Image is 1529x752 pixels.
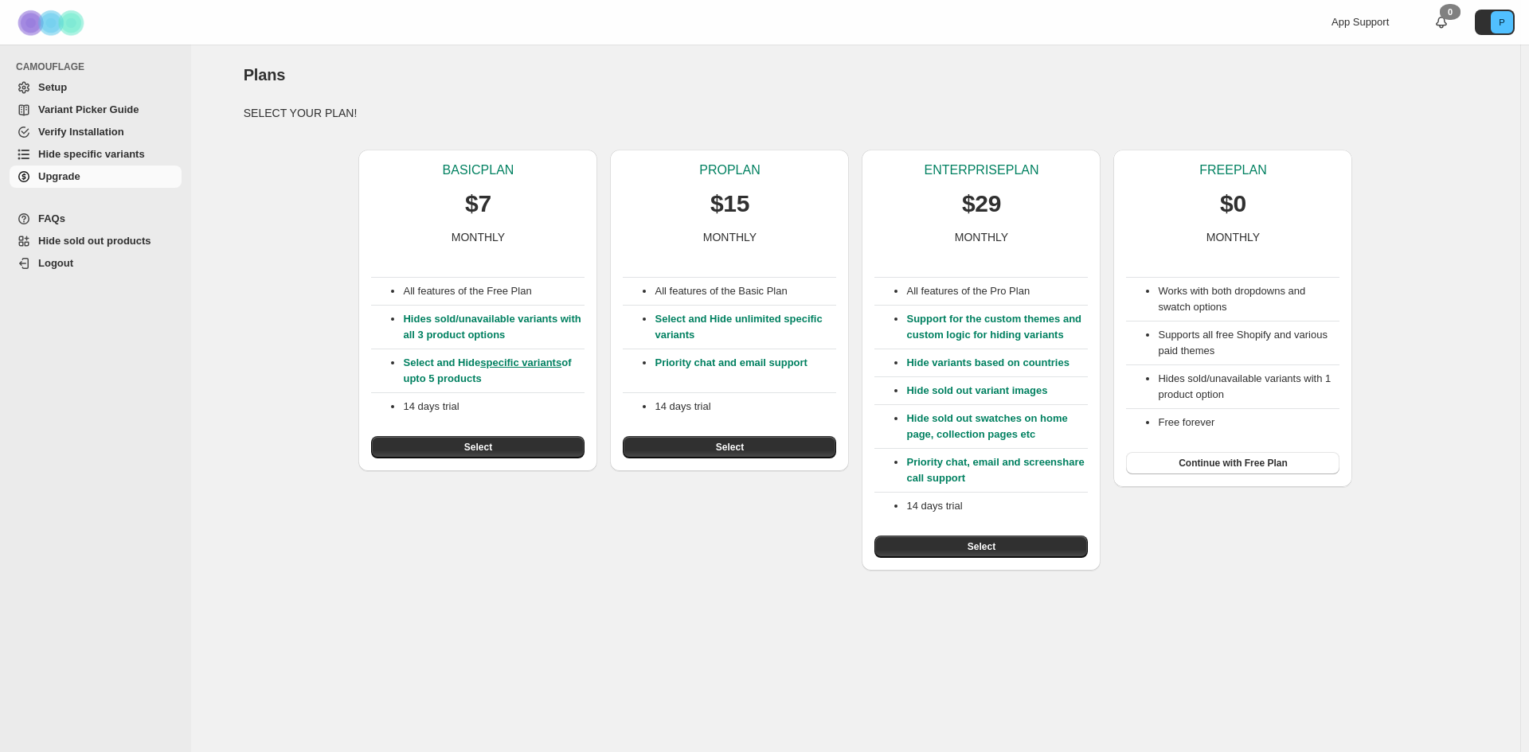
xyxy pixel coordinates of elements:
p: MONTHLY [955,229,1008,245]
button: Select [623,436,836,458]
p: Hides sold/unavailable variants with all 3 product options [403,311,585,343]
p: ENTERPRISE PLAN [924,162,1038,178]
text: P [1499,18,1504,27]
p: $29 [962,188,1001,220]
span: App Support [1332,16,1389,28]
p: SELECT YOUR PLAN! [244,105,1468,121]
button: Continue with Free Plan [1126,452,1339,474]
p: BASIC PLAN [443,162,514,178]
p: $0 [1220,188,1246,220]
li: Hides sold/unavailable variants with 1 product option [1158,371,1339,403]
img: Camouflage [13,1,92,45]
p: FREE PLAN [1199,162,1266,178]
a: specific variants [480,357,561,368]
p: 14 days trial [906,498,1088,514]
button: Select [371,436,585,458]
p: Hide variants based on countries [906,355,1088,371]
p: Hide sold out swatches on home page, collection pages etc [906,411,1088,442]
p: MONTHLY [452,229,505,245]
p: All features of the Pro Plan [906,283,1088,299]
p: 14 days trial [403,399,585,415]
span: Setup [38,81,67,93]
button: Avatar with initials P [1475,10,1515,35]
span: Avatar with initials P [1491,11,1513,33]
p: All features of the Free Plan [403,283,585,299]
p: PRO PLAN [699,162,760,178]
li: Supports all free Shopify and various paid themes [1158,327,1339,359]
span: Continue with Free Plan [1179,457,1288,470]
a: 0 [1433,14,1449,30]
p: Priority chat, email and screenshare call support [906,454,1088,486]
p: MONTHLY [703,229,757,245]
span: Select [968,540,995,553]
a: Upgrade [10,166,182,188]
span: Select [464,441,492,454]
span: Variant Picker Guide [38,103,139,115]
p: Hide sold out variant images [906,383,1088,399]
p: Support for the custom themes and custom logic for hiding variants [906,311,1088,343]
span: Hide sold out products [38,235,151,247]
span: FAQs [38,212,65,224]
div: 0 [1440,4,1461,20]
p: $15 [710,188,749,220]
p: Select and Hide unlimited specific variants [655,311,836,343]
li: Works with both dropdowns and swatch options [1158,283,1339,315]
p: $7 [465,188,491,220]
a: Verify Installation [10,121,182,143]
span: Verify Installation [38,126,124,138]
span: CAMOUFLAGE [16,60,183,73]
p: Priority chat and email support [655,355,836,387]
span: Plans [244,66,285,84]
a: Variant Picker Guide [10,99,182,121]
span: Select [716,441,744,454]
a: Setup [10,76,182,99]
p: Select and Hide of upto 5 products [403,355,585,387]
li: Free forever [1158,415,1339,431]
span: Upgrade [38,170,80,182]
button: Select [874,536,1088,558]
p: 14 days trial [655,399,836,415]
a: Hide sold out products [10,230,182,252]
span: Hide specific variants [38,148,145,160]
a: Hide specific variants [10,143,182,166]
a: Logout [10,252,182,275]
p: All features of the Basic Plan [655,283,836,299]
a: FAQs [10,208,182,230]
p: MONTHLY [1206,229,1260,245]
span: Logout [38,257,73,269]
